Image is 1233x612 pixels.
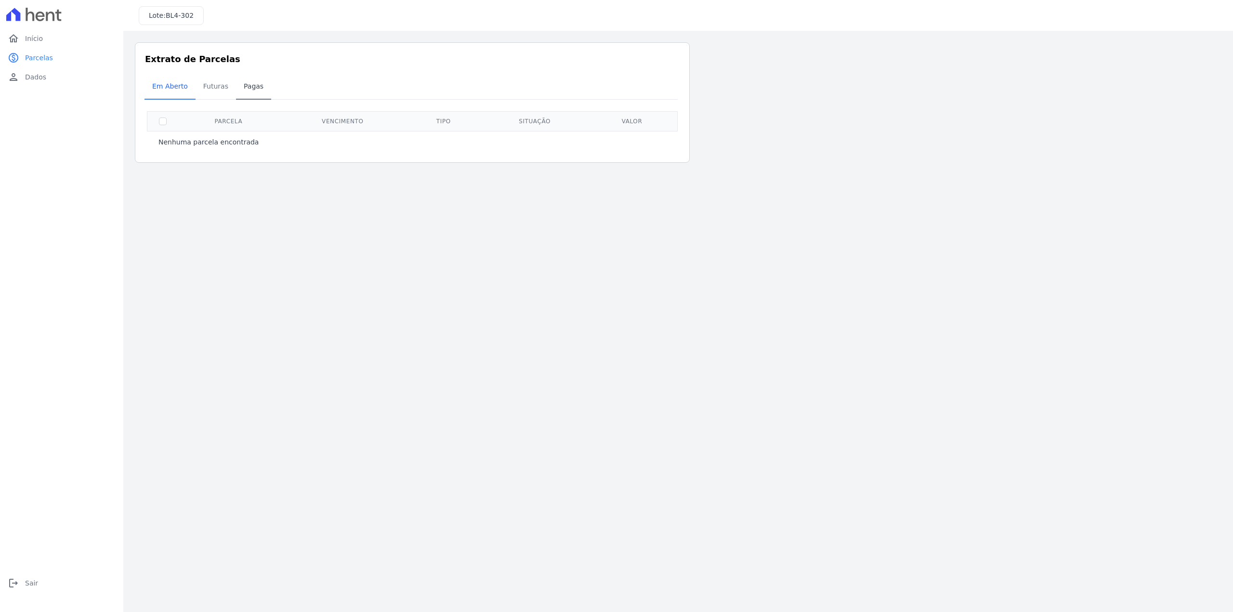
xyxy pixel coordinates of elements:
span: BL4-302 [166,12,194,19]
a: Em Aberto [144,75,196,100]
p: Nenhuma parcela encontrada [158,137,259,147]
th: Vencimento [279,111,407,131]
th: Situação [481,111,589,131]
span: Parcelas [25,53,53,63]
th: Valor [589,111,675,131]
span: Em Aberto [146,77,194,96]
span: Dados [25,72,46,82]
th: Tipo [407,111,481,131]
a: personDados [4,67,119,87]
i: home [8,33,19,44]
a: paidParcelas [4,48,119,67]
a: Pagas [236,75,271,100]
i: person [8,71,19,83]
h3: Lote: [149,11,194,21]
i: paid [8,52,19,64]
a: logoutSair [4,573,119,593]
span: Pagas [238,77,269,96]
th: Parcela [178,111,279,131]
span: Início [25,34,43,43]
a: Futuras [196,75,236,100]
h3: Extrato de Parcelas [145,52,680,65]
i: logout [8,577,19,589]
a: homeInício [4,29,119,48]
span: Futuras [197,77,234,96]
span: Sair [25,578,38,588]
